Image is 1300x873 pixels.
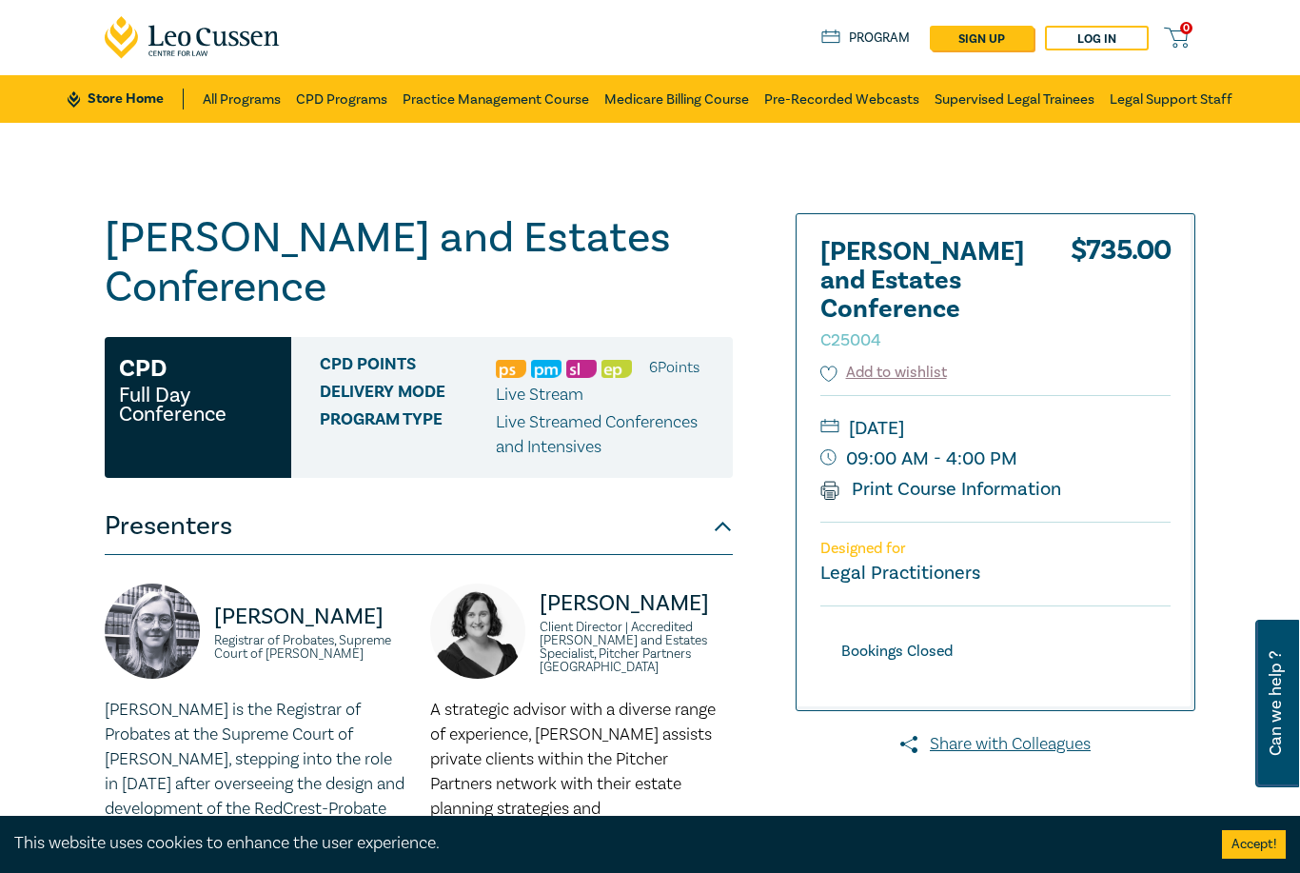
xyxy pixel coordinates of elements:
p: [PERSON_NAME] [540,588,733,619]
small: C25004 [820,329,881,351]
p: Designed for [820,540,1171,558]
p: [PERSON_NAME] is the Registrar of Probates at the Supreme Court of [PERSON_NAME], stepping into t... [105,698,407,846]
a: All Programs [203,75,281,123]
p: Live Streamed Conferences and Intensives [496,410,719,460]
img: Substantive Law [566,360,597,378]
a: Supervised Legal Trainees [935,75,1094,123]
span: Delivery Mode [320,383,496,407]
a: Log in [1045,26,1149,50]
img: https://s3.ap-southeast-2.amazonaws.com/leo-cussen-store-production-content/Contacts/Kate%20Price... [105,584,200,679]
button: Presenters [105,498,733,555]
small: [DATE] [820,413,1171,444]
small: Registrar of Probates, Supreme Court of [PERSON_NAME] [214,634,407,661]
span: Can we help ? [1267,631,1285,776]
p: [PERSON_NAME] [214,602,407,632]
span: Program type [320,410,496,460]
small: 09:00 AM - 4:00 PM [820,444,1171,474]
img: Ethics & Professional Responsibility [601,360,632,378]
a: Share with Colleagues [796,732,1195,757]
a: Program [821,28,910,49]
h2: [PERSON_NAME] and Estates Conference [820,238,1030,352]
small: Client Director | Accredited [PERSON_NAME] and Estates Specialist, Pitcher Partners [GEOGRAPHIC_D... [540,621,733,674]
a: Print Course Information [820,477,1061,502]
a: Legal Support Staff [1110,75,1232,123]
span: Live Stream [496,384,583,406]
span: 0 [1180,22,1192,34]
div: $ 735.00 [1071,238,1171,362]
span: CPD Points [320,355,496,380]
a: sign up [930,26,1034,50]
a: Store Home [68,89,183,109]
a: CPD Programs [296,75,387,123]
a: Pre-Recorded Webcasts [764,75,919,123]
a: Medicare Billing Course [604,75,749,123]
img: Practice Management & Business Skills [531,360,561,378]
h1: [PERSON_NAME] and Estates Conference [105,213,733,312]
span: A strategic advisor with a diverse range of experience, [PERSON_NAME] assists private clients wit... [430,699,716,820]
img: https://s3.ap-southeast-2.amazonaws.com/leo-cussen-store-production-content/Contacts/Anna%20Hacke... [430,584,525,679]
small: Legal Practitioners [820,561,980,585]
h3: CPD [119,351,167,386]
button: Add to wishlist [820,362,947,384]
small: Full Day Conference [119,386,277,424]
div: Bookings Closed [820,639,974,665]
div: This website uses cookies to enhance the user experience. [14,831,1193,856]
li: 6 Point s [649,355,699,380]
img: Professional Skills [496,360,526,378]
a: Practice Management Course [403,75,589,123]
button: Accept cookies [1222,830,1286,859]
